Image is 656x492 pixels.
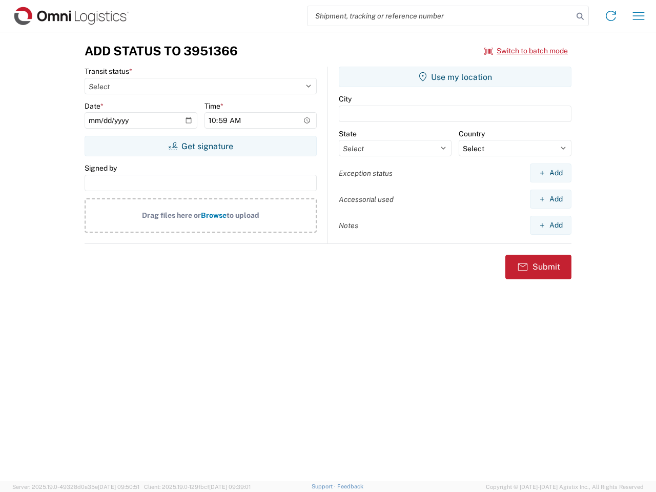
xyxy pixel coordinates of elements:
[98,484,139,490] span: [DATE] 09:50:51
[486,482,644,491] span: Copyright © [DATE]-[DATE] Agistix Inc., All Rights Reserved
[204,101,223,111] label: Time
[85,44,238,58] h3: Add Status to 3951366
[312,483,337,489] a: Support
[339,67,571,87] button: Use my location
[530,163,571,182] button: Add
[142,211,201,219] span: Drag files here or
[337,483,363,489] a: Feedback
[339,221,358,230] label: Notes
[484,43,568,59] button: Switch to batch mode
[85,101,104,111] label: Date
[339,169,393,178] label: Exception status
[530,190,571,209] button: Add
[85,136,317,156] button: Get signature
[339,94,352,104] label: City
[307,6,573,26] input: Shipment, tracking or reference number
[227,211,259,219] span: to upload
[209,484,251,490] span: [DATE] 09:39:01
[85,67,132,76] label: Transit status
[144,484,251,490] span: Client: 2025.19.0-129fbcf
[339,129,357,138] label: State
[12,484,139,490] span: Server: 2025.19.0-49328d0a35e
[201,211,227,219] span: Browse
[530,216,571,235] button: Add
[339,195,394,204] label: Accessorial used
[459,129,485,138] label: Country
[85,163,117,173] label: Signed by
[505,255,571,279] button: Submit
